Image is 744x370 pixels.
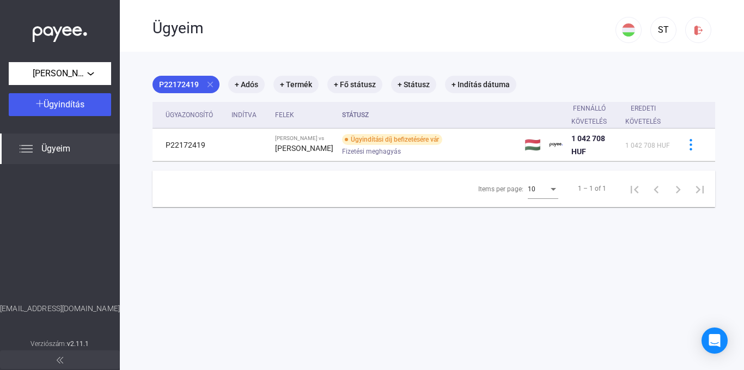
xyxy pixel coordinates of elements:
[273,76,319,93] mat-chip: + Termék
[342,134,442,145] div: Ügyindítási díj befizetésére vár
[679,134,702,156] button: more-blue
[654,23,673,37] div: ST
[342,145,401,158] span: Fizetési meghagyás
[338,102,520,129] th: Státusz
[166,108,223,122] div: Ügyazonosító
[44,99,84,110] span: Ügyindítás
[625,102,661,128] div: Eredeti követelés
[625,142,670,149] span: 1 042 708 HUF
[231,108,257,122] div: Indítva
[275,108,333,122] div: Felek
[685,17,711,43] button: logout-red
[689,178,711,199] button: Last page
[667,178,689,199] button: Next page
[528,182,558,195] mat-select: Items per page:
[153,129,227,161] td: P22172419
[9,93,111,116] button: Ügyindítás
[685,139,697,150] img: more-blue
[166,108,213,122] div: Ügyazonosító
[571,134,605,156] span: 1 042 708 HUF
[550,138,563,151] img: payee-logo
[702,327,728,354] div: Open Intercom Messenger
[625,102,670,128] div: Eredeti követelés
[153,19,615,38] div: Ügyeim
[520,129,545,161] td: 🇭🇺
[33,67,87,80] span: [PERSON_NAME]
[275,108,294,122] div: Felek
[578,182,606,195] div: 1 – 1 of 1
[571,102,607,128] div: Fennálló követelés
[622,23,635,37] img: HU
[645,178,667,199] button: Previous page
[231,108,266,122] div: Indítva
[228,76,265,93] mat-chip: + Adós
[153,76,219,93] mat-chip: P22172419
[67,340,89,348] strong: v2.11.1
[275,144,333,153] strong: [PERSON_NAME]
[205,80,215,89] mat-icon: close
[275,135,333,142] div: [PERSON_NAME] vs
[571,102,617,128] div: Fennálló követelés
[20,142,33,155] img: list.svg
[615,17,642,43] button: HU
[41,142,70,155] span: Ügyeim
[9,62,111,85] button: [PERSON_NAME]
[650,17,676,43] button: ST
[528,185,535,193] span: 10
[693,25,704,36] img: logout-red
[445,76,516,93] mat-chip: + Indítás dátuma
[327,76,382,93] mat-chip: + Fő státusz
[478,183,523,196] div: Items per page:
[391,76,436,93] mat-chip: + Státusz
[624,178,645,199] button: First page
[57,357,63,363] img: arrow-double-left-grey.svg
[36,100,44,107] img: plus-white.svg
[33,20,87,43] img: white-payee-white-dot.svg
